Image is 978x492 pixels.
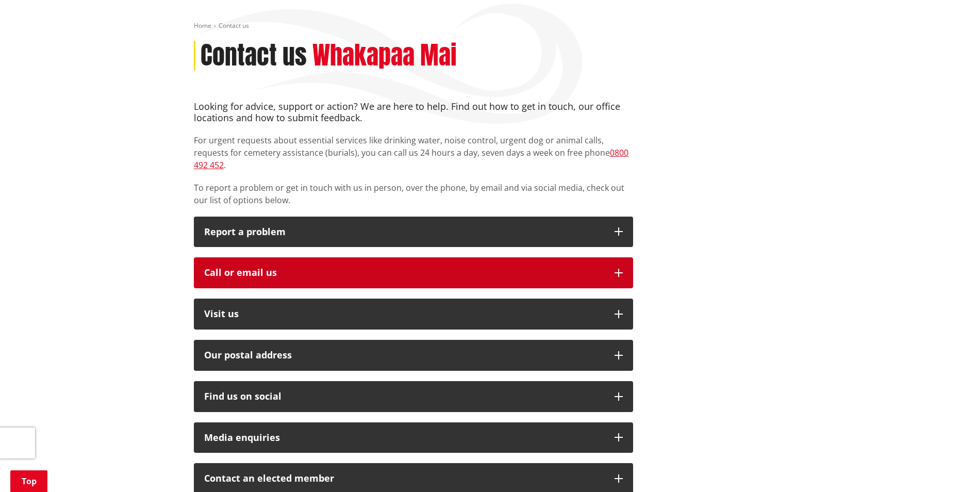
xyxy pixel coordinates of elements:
p: Report a problem [204,227,604,237]
div: Media enquiries [204,433,604,443]
button: Media enquiries [194,422,633,453]
h2: Our postal address [204,350,604,360]
p: Visit us [204,309,604,319]
button: Call or email us [194,257,633,288]
h2: Whakapaa Mai [312,41,457,71]
p: To report a problem or get in touch with us in person, over the phone, by email and via social me... [194,182,633,206]
button: Visit us [194,299,633,330]
button: Our postal address [194,340,633,371]
div: Call or email us [204,268,604,278]
iframe: Messenger Launcher [931,449,968,486]
a: Top [10,470,47,492]
h1: Contact us [201,41,307,71]
h4: Looking for advice, support or action? We are here to help. Find out how to get in touch, our off... [194,101,633,123]
button: Report a problem [194,217,633,248]
nav: breadcrumb [194,22,785,30]
p: Contact an elected member [204,473,604,484]
button: Find us on social [194,381,633,412]
div: Find us on social [204,391,604,402]
p: For urgent requests about essential services like drinking water, noise control, urgent dog or an... [194,134,633,171]
span: Contact us [219,21,249,30]
a: 0800 492 452 [194,147,628,171]
a: Home [194,21,211,30]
